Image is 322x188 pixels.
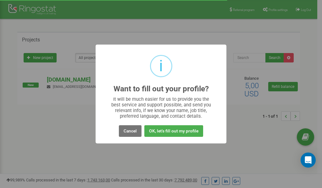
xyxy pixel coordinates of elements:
[108,96,214,119] div: It will be much easier for us to provide you the best service and support possible, and send you ...
[301,153,316,168] div: Open Intercom Messenger
[114,85,209,93] h2: Want to fill out your profile?
[144,125,203,137] button: OK, let's fill out my profile
[119,125,142,137] button: Cancel
[159,56,163,76] div: i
